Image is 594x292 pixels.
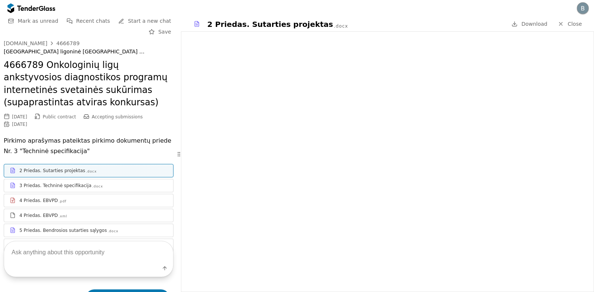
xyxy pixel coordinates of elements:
[92,114,143,119] span: Accepting submissions
[59,199,66,204] div: .pdf
[4,164,173,177] a: 2 Priedas. Sutarties projektas.docx
[4,179,173,192] a: 3 Priedas. Techninė specifikacija.docx
[116,16,173,26] a: Start a new chat
[19,168,85,174] div: 2 Priedas. Sutarties projektas
[568,21,582,27] span: Close
[6,16,61,26] button: Mark as unread
[146,27,173,37] button: Save
[19,198,58,204] div: 4 Priedas. EBVPD
[86,169,97,174] div: .docx
[19,212,58,218] div: 4 Priedas. EBVPD
[59,214,67,219] div: .xml
[56,41,79,46] div: 4666789
[334,23,348,29] div: .docx
[19,183,91,189] div: 3 Priedas. Techninė specifikacija
[521,21,547,27] span: Download
[158,29,171,35] span: Save
[76,18,110,24] span: Recent chats
[4,40,79,46] a: [DOMAIN_NAME]4666789
[12,122,27,127] div: [DATE]
[4,136,173,156] p: Pirkimo aprašymas pateiktas pirkimo dokumentų priede Nr. 3 "Techninė specifikacija"
[64,16,112,26] button: Recent chats
[509,19,550,29] a: Download
[128,18,171,24] span: Start a new chat
[4,194,173,207] a: 4 Priedas. EBVPD.pdf
[43,114,76,119] span: Public contract
[12,114,27,119] div: [DATE]
[4,59,173,109] h2: 4666789 Onkologinių ligų ankstyvosios diagnostikos programų internetinės svetainės sukūrimas (sup...
[4,224,173,237] a: 5 Priedas. Bendrosios sutarties sąlygos.docx
[4,41,47,46] div: [DOMAIN_NAME]
[4,209,173,222] a: 4 Priedas. EBVPD.xml
[18,18,59,24] span: Mark as unread
[4,49,173,55] div: [GEOGRAPHIC_DATA] ligoninė [GEOGRAPHIC_DATA] ([GEOGRAPHIC_DATA])
[553,19,587,29] a: Close
[207,19,333,29] div: 2 Priedas. Sutarties projektas
[92,184,103,189] div: .docx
